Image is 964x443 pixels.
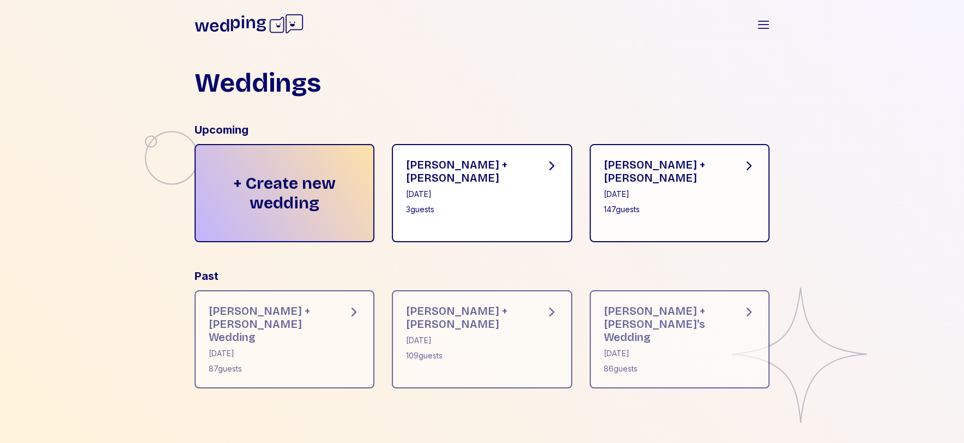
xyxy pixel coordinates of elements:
div: [PERSON_NAME] + [PERSON_NAME]'s Wedding [604,304,725,344]
div: [PERSON_NAME] + [PERSON_NAME] [604,158,725,184]
div: 86 guests [604,363,725,374]
div: [PERSON_NAME] + [PERSON_NAME] [406,158,528,184]
div: [DATE] [406,189,528,200]
h1: Weddings [195,70,321,96]
div: Upcoming [195,122,770,137]
div: Past [195,268,770,284]
div: + Create new wedding [195,144,375,242]
div: 147 guests [604,204,725,215]
div: 109 guests [406,350,528,361]
div: [PERSON_NAME] + [PERSON_NAME] [406,304,528,331]
div: [DATE] [604,348,725,359]
div: [DATE] [604,189,725,200]
div: [DATE] [209,348,330,359]
div: 87 guests [209,363,330,374]
div: 3 guests [406,204,528,215]
div: [DATE] [406,335,528,346]
div: [PERSON_NAME] + [PERSON_NAME] Wedding [209,304,330,344]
